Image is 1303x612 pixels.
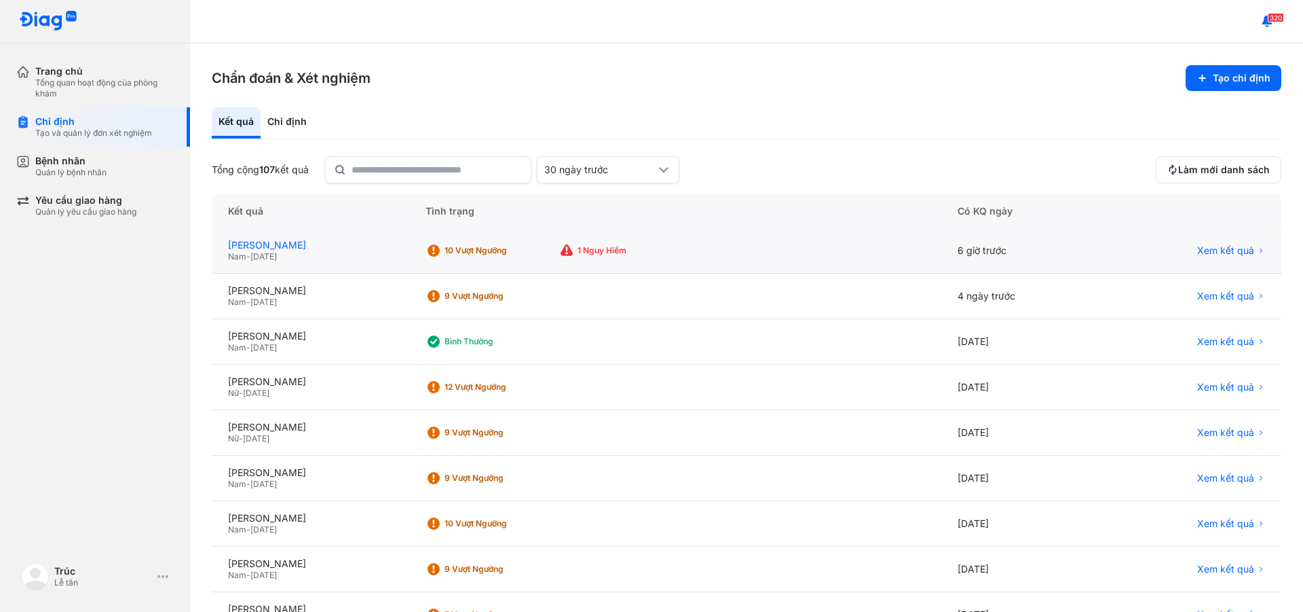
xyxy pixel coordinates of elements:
[250,297,277,307] span: [DATE]
[35,206,136,217] div: Quản lý yêu cầu giao hàng
[239,433,243,444] span: -
[941,194,1102,228] div: Có KQ ngày
[445,427,553,438] div: 9 Vượt ngưỡng
[259,164,275,175] span: 107
[445,382,553,393] div: 12 Vượt ngưỡng
[261,107,314,139] div: Chỉ định
[54,565,152,577] div: Trúc
[228,467,393,479] div: [PERSON_NAME]
[941,456,1102,501] div: [DATE]
[212,194,409,228] div: Kết quả
[228,297,246,307] span: Nam
[544,164,656,176] div: 30 ngày trước
[228,558,393,570] div: [PERSON_NAME]
[239,388,243,398] span: -
[246,570,250,580] span: -
[941,410,1102,456] div: [DATE]
[941,319,1102,365] div: [DATE]
[35,65,174,77] div: Trang chủ
[243,388,269,398] span: [DATE]
[228,570,246,580] span: Nam
[246,524,250,535] span: -
[212,69,371,88] h3: Chẩn đoán & Xét nghiệm
[228,524,246,535] span: Nam
[228,376,393,388] div: [PERSON_NAME]
[228,479,246,489] span: Nam
[1197,381,1254,393] span: Xem kết quả
[228,421,393,433] div: [PERSON_NAME]
[228,239,393,251] div: [PERSON_NAME]
[35,155,107,167] div: Bệnh nhân
[941,274,1102,319] div: 4 ngày trước
[246,251,250,262] span: -
[228,251,246,262] span: Nam
[228,433,239,444] span: Nữ
[228,512,393,524] div: [PERSON_NAME]
[35,194,136,206] div: Yêu cầu giao hàng
[941,501,1102,547] div: [DATE]
[22,563,49,590] img: logo
[1197,290,1254,302] span: Xem kết quả
[578,245,686,256] div: 1 Nguy hiểm
[19,11,77,32] img: logo
[1178,164,1270,176] span: Làm mới danh sách
[250,524,277,535] span: [DATE]
[1197,563,1254,575] span: Xem kết quả
[228,342,246,353] span: Nam
[35,167,107,178] div: Quản lý bệnh nhân
[35,115,152,128] div: Chỉ định
[246,342,250,353] span: -
[941,365,1102,410] div: [DATE]
[1197,245,1254,257] span: Xem kết quả
[212,164,309,176] div: Tổng cộng kết quả
[1197,427,1254,439] span: Xem kết quả
[445,518,553,529] div: 10 Vượt ngưỡng
[445,336,553,347] div: Bình thường
[1268,13,1284,22] span: 320
[445,564,553,575] div: 9 Vượt ngưỡng
[1197,336,1254,348] span: Xem kết quả
[445,245,553,256] div: 10 Vượt ngưỡng
[1186,65,1281,91] button: Tạo chỉ định
[246,297,250,307] span: -
[228,388,239,398] span: Nữ
[250,251,277,262] span: [DATE]
[1197,518,1254,530] span: Xem kết quả
[409,194,941,228] div: Tình trạng
[250,342,277,353] span: [DATE]
[212,107,261,139] div: Kết quả
[445,291,553,302] div: 9 Vượt ngưỡng
[1156,156,1281,183] button: Làm mới danh sách
[228,285,393,297] div: [PERSON_NAME]
[1197,472,1254,484] span: Xem kết quả
[246,479,250,489] span: -
[250,479,277,489] span: [DATE]
[941,228,1102,274] div: 6 giờ trước
[445,473,553,484] div: 9 Vượt ngưỡng
[941,547,1102,592] div: [DATE]
[35,77,174,99] div: Tổng quan hoạt động của phòng khám
[35,128,152,139] div: Tạo và quản lý đơn xét nghiệm
[250,570,277,580] span: [DATE]
[243,433,269,444] span: [DATE]
[228,330,393,342] div: [PERSON_NAME]
[54,577,152,588] div: Lễ tân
